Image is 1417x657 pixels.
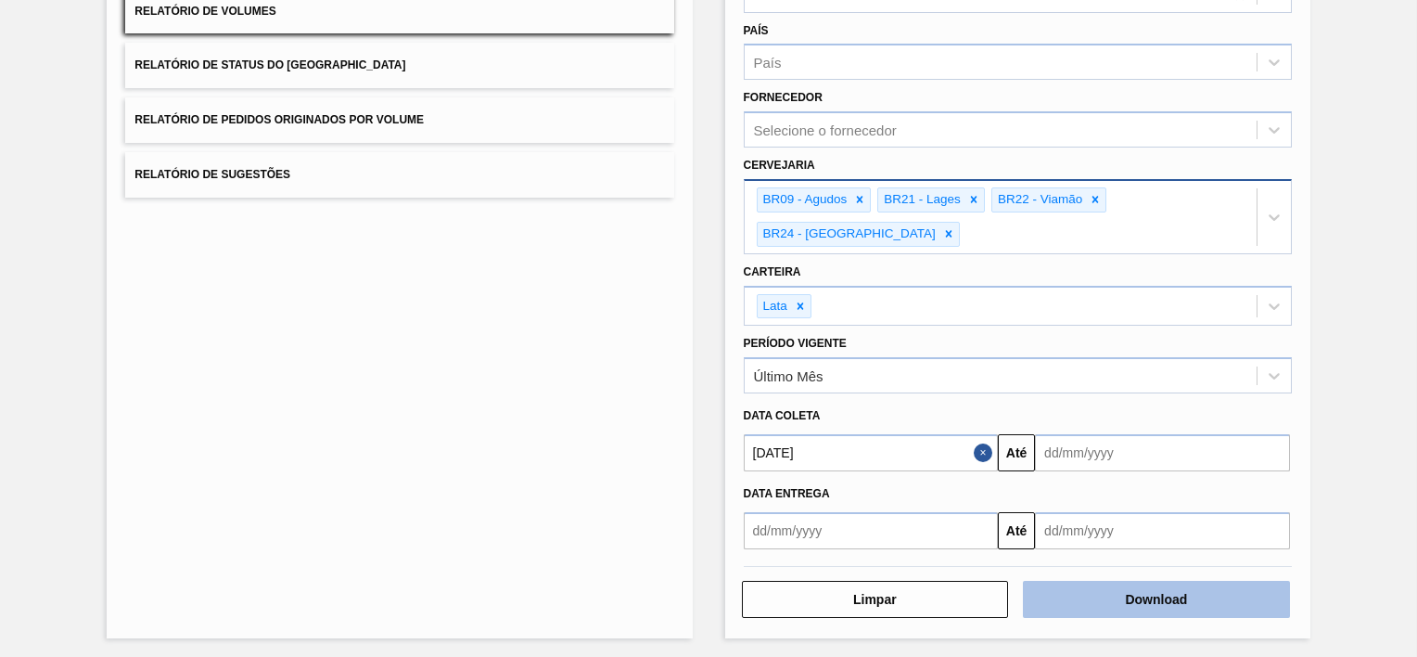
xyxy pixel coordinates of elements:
[134,168,290,181] span: Relatório de Sugestões
[125,97,673,143] button: Relatório de Pedidos Originados por Volume
[744,265,801,278] label: Carteira
[998,434,1035,471] button: Até
[744,409,821,422] span: Data coleta
[878,188,964,212] div: BR21 - Lages
[758,295,790,318] div: Lata
[134,5,275,18] span: Relatório de Volumes
[744,512,999,549] input: dd/mm/yyyy
[125,43,673,88] button: Relatório de Status do [GEOGRAPHIC_DATA]
[974,434,998,471] button: Close
[754,55,782,71] div: País
[998,512,1035,549] button: Até
[754,122,897,138] div: Selecione o fornecedor
[758,223,938,246] div: BR24 - [GEOGRAPHIC_DATA]
[1023,581,1290,618] button: Download
[992,188,1085,212] div: BR22 - Viamão
[744,487,830,500] span: Data entrega
[758,188,850,212] div: BR09 - Agudos
[744,159,815,172] label: Cervejaria
[744,337,847,350] label: Período Vigente
[1035,512,1290,549] input: dd/mm/yyyy
[744,91,823,104] label: Fornecedor
[125,152,673,198] button: Relatório de Sugestões
[744,24,769,37] label: País
[744,434,999,471] input: dd/mm/yyyy
[134,113,424,126] span: Relatório de Pedidos Originados por Volume
[742,581,1009,618] button: Limpar
[754,368,823,384] div: Último Mês
[134,58,405,71] span: Relatório de Status do [GEOGRAPHIC_DATA]
[1035,434,1290,471] input: dd/mm/yyyy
